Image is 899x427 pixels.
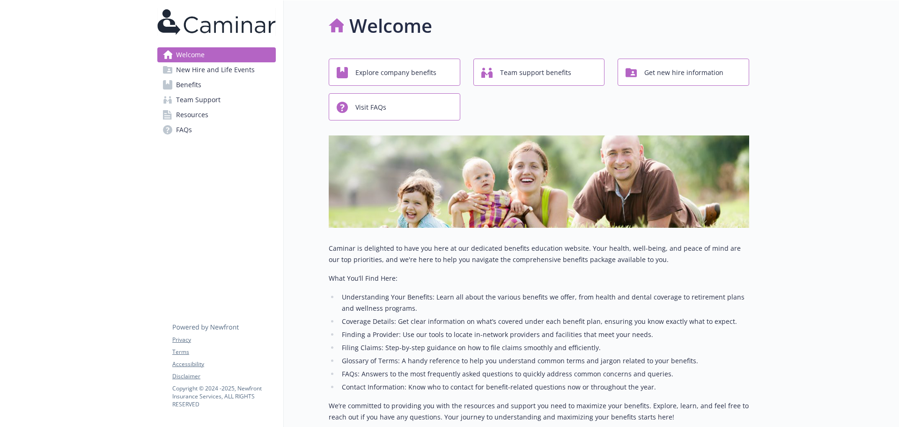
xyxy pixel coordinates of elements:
[157,47,276,62] a: Welcome
[355,64,436,82] span: Explore company benefits
[618,59,749,86] button: Get new hire information
[157,77,276,92] a: Benefits
[329,243,749,265] p: Caminar is delighted to have you here at our dedicated benefits education website. Your health, w...
[157,62,276,77] a: New Hire and Life Events
[172,372,275,381] a: Disclaimer
[172,384,275,408] p: Copyright © 2024 - 2025 , Newfront Insurance Services, ALL RIGHTS RESERVED
[176,77,201,92] span: Benefits
[176,62,255,77] span: New Hire and Life Events
[172,348,275,356] a: Terms
[339,292,749,314] li: Understanding Your Benefits: Learn all about the various benefits we offer, from health and denta...
[176,47,205,62] span: Welcome
[172,336,275,344] a: Privacy
[339,342,749,353] li: Filing Claims: Step-by-step guidance on how to file claims smoothly and efficiently.
[339,329,749,340] li: Finding a Provider: Use our tools to locate in-network providers and facilities that meet your ne...
[176,92,221,107] span: Team Support
[329,59,460,86] button: Explore company benefits
[157,92,276,107] a: Team Support
[329,400,749,423] p: We’re committed to providing you with the resources and support you need to maximize your benefit...
[644,64,723,82] span: Get new hire information
[339,316,749,327] li: Coverage Details: Get clear information on what’s covered under each benefit plan, ensuring you k...
[329,135,749,228] img: overview page banner
[157,122,276,137] a: FAQs
[339,382,749,393] li: Contact Information: Know who to contact for benefit-related questions now or throughout the year.
[172,360,275,368] a: Accessibility
[329,93,460,120] button: Visit FAQs
[329,273,749,284] p: What You’ll Find Here:
[339,368,749,380] li: FAQs: Answers to the most frequently asked questions to quickly address common concerns and queries.
[349,12,432,40] h1: Welcome
[176,122,192,137] span: FAQs
[157,107,276,122] a: Resources
[339,355,749,367] li: Glossary of Terms: A handy reference to help you understand common terms and jargon related to yo...
[176,107,208,122] span: Resources
[355,98,386,116] span: Visit FAQs
[500,64,571,82] span: Team support benefits
[473,59,605,86] button: Team support benefits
